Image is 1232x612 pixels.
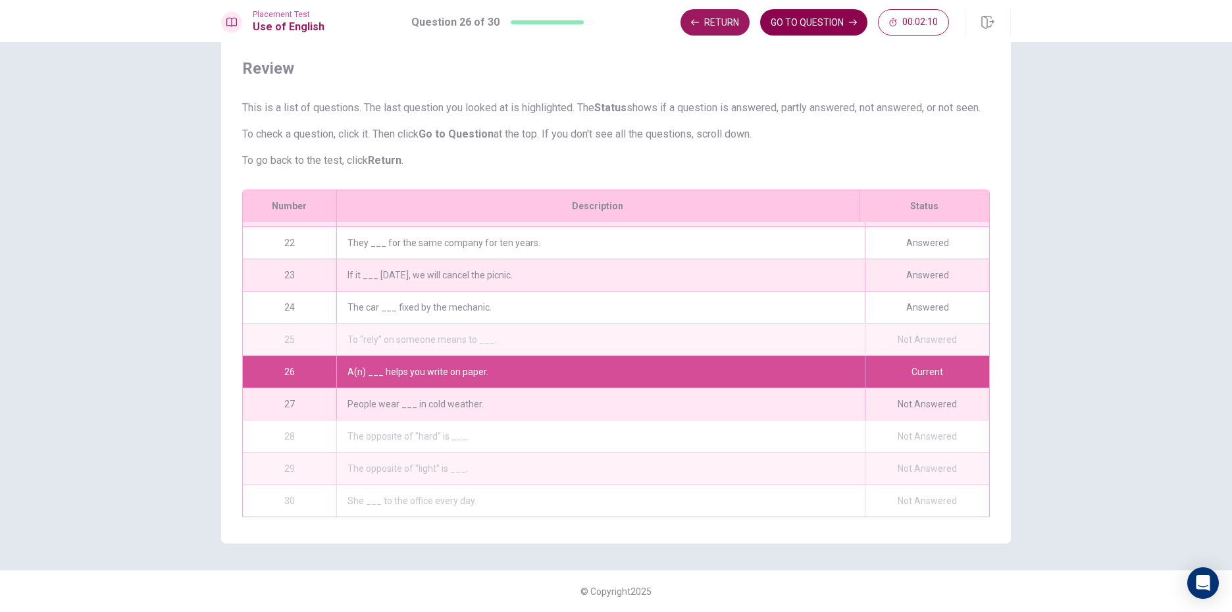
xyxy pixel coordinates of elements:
div: They ___ for the same company for ten years. [336,227,865,259]
div: 23 [243,259,336,291]
div: Answered [865,292,989,323]
div: 30 [243,485,336,517]
div: People wear ___ in cold weather. [336,388,865,420]
strong: Status [594,101,627,114]
div: Not Answered [865,485,989,517]
p: This is a list of questions. The last question you looked at is highlighted. The shows if a quest... [242,100,990,116]
div: The opposite of "hard" is ___. [336,421,865,452]
div: The car ___ fixed by the mechanic. [336,292,865,323]
div: A(n) ___ helps you write on paper. [336,356,865,388]
span: Review [242,58,990,79]
span: 00:02:10 [902,17,938,28]
h1: Use of English [253,19,324,35]
p: To go back to the test, click . [242,153,990,168]
div: To “rely” on someone means to ___. [336,324,865,355]
h1: Question 26 of 30 [411,14,500,30]
div: 24 [243,292,336,323]
div: Not Answered [865,324,989,355]
div: 22 [243,227,336,259]
div: 27 [243,388,336,420]
button: GO TO QUESTION [760,9,867,36]
div: Open Intercom Messenger [1187,567,1219,599]
div: 26 [243,356,336,388]
span: © Copyright 2025 [580,586,652,597]
div: 28 [243,421,336,452]
div: Number [243,190,336,222]
div: 29 [243,453,336,484]
span: Placement Test [253,10,324,19]
div: Not Answered [865,421,989,452]
strong: Return [368,154,401,166]
div: The opposite of "light" is ___. [336,453,865,484]
div: She ___ to the office every day. [336,485,865,517]
div: If it ___ [DATE], we will cancel the picnic. [336,259,865,291]
p: To check a question, click it. Then click at the top. If you don't see all the questions, scroll ... [242,126,990,142]
div: Answered [865,227,989,259]
div: Not Answered [865,453,989,484]
div: Answered [865,259,989,291]
div: 25 [243,324,336,355]
button: 00:02:10 [878,9,949,36]
div: Description [336,190,859,222]
strong: Go to Question [419,128,494,140]
button: Return [680,9,750,36]
div: Status [859,190,989,222]
div: Not Answered [865,388,989,420]
div: Current [865,356,989,388]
